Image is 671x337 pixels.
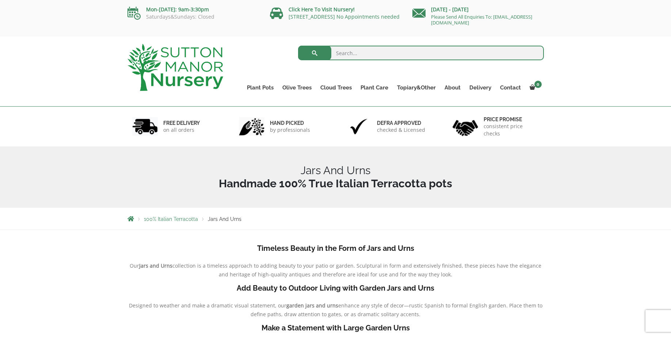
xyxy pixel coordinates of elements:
[534,81,542,88] span: 0
[262,323,410,332] b: Make a Statement with Large Garden Urns
[525,83,544,93] a: 0
[270,126,310,134] p: by professionals
[298,46,544,60] input: Search...
[431,14,532,26] a: Please Send All Enquiries To: [EMAIL_ADDRESS][DOMAIN_NAME]
[356,83,393,93] a: Plant Care
[251,302,542,318] span: enhance any style of decor—rustic Spanish to formal English garden. Place them to define paths, d...
[139,262,172,269] b: Jars and Urns
[316,83,356,93] a: Cloud Trees
[163,126,200,134] p: on all orders
[129,302,286,309] span: Designed to weather and make a dramatic visual statement, our
[132,117,158,136] img: 1.jpg
[289,13,400,20] a: [STREET_ADDRESS] No Appointments needed
[289,6,355,13] a: Click Here To Visit Nursery!
[286,302,338,309] b: garden jars and urns
[346,117,371,136] img: 3.jpg
[172,262,541,278] span: collection is a timeless approach to adding beauty to your patio or garden. Sculptural in form an...
[412,5,544,14] p: [DATE] - [DATE]
[278,83,316,93] a: Olive Trees
[496,83,525,93] a: Contact
[239,117,264,136] img: 2.jpg
[127,5,259,14] p: Mon-[DATE]: 9am-3:30pm
[127,14,259,20] p: Saturdays&Sundays: Closed
[465,83,496,93] a: Delivery
[144,216,198,222] a: 100% Italian Terracotta
[270,120,310,126] h6: hand picked
[208,216,241,222] span: Jars And Urns
[130,262,139,269] span: Our
[163,120,200,126] h6: FREE DELIVERY
[127,216,544,222] nav: Breadcrumbs
[377,126,425,134] p: checked & Licensed
[237,284,434,292] b: Add Beauty to Outdoor Living with Garden Jars and Urns
[484,123,539,137] p: consistent price checks
[243,83,278,93] a: Plant Pots
[127,44,223,91] img: logo
[127,164,544,190] h1: Jars And Urns
[393,83,440,93] a: Topiary&Other
[257,244,414,253] b: Timeless Beauty in the Form of Jars and Urns
[377,120,425,126] h6: Defra approved
[440,83,465,93] a: About
[453,115,478,138] img: 4.jpg
[484,116,539,123] h6: Price promise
